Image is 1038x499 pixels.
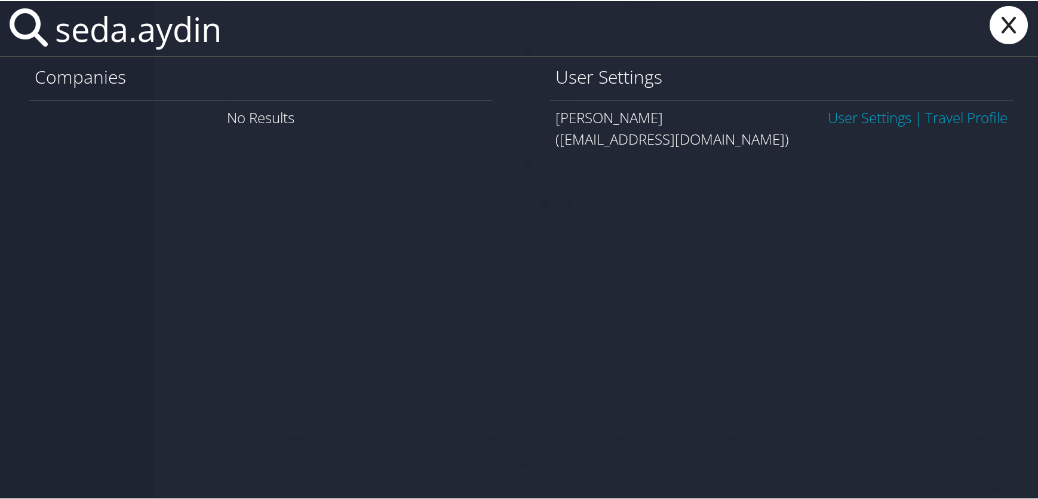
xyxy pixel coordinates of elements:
[35,63,487,88] h1: Companies
[911,106,925,126] span: |
[556,63,1008,88] h1: User Settings
[29,99,493,133] div: No Results
[925,106,1008,126] a: View OBT Profile
[828,106,911,126] a: User Settings
[556,106,664,126] span: [PERSON_NAME]
[556,127,1008,149] div: ([EMAIL_ADDRESS][DOMAIN_NAME])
